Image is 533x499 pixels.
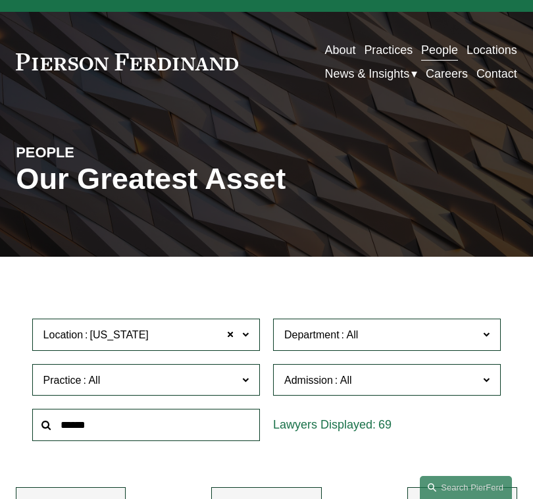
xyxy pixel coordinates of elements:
[325,38,356,62] a: About
[284,375,333,386] span: Admission
[325,62,418,86] a: folder dropdown
[476,62,517,86] a: Contact
[420,476,512,499] a: Search this site
[90,327,149,344] span: [US_STATE]
[43,329,84,340] span: Location
[16,162,350,196] h1: Our Greatest Asset
[325,63,410,84] span: News & Insights
[364,38,413,62] a: Practices
[284,329,340,340] span: Department
[426,62,468,86] a: Careers
[16,144,141,162] h4: PEOPLE
[421,38,458,62] a: People
[378,418,392,431] span: 69
[43,375,82,386] span: Practice
[467,38,517,62] a: Locations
